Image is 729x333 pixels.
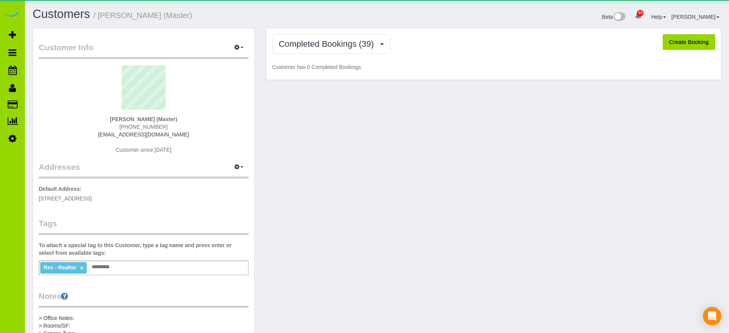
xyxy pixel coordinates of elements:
a: Help [651,14,666,20]
label: To attach a special tag to this Customer, type a tag name and press enter or select from availabl... [39,241,248,257]
small: / [PERSON_NAME] (Master) [94,11,192,20]
label: Default Address: [39,185,82,193]
a: × [80,265,84,271]
span: Completed Bookings (39) [279,39,378,49]
a: Beta [602,14,626,20]
strong: [PERSON_NAME] (Master) [110,116,177,122]
button: Completed Bookings (39) [272,34,390,54]
a: 50 [631,8,646,25]
legend: Customer Info [39,42,248,59]
p: Customer has 0 Completed Bookings [272,63,715,71]
legend: Notes [39,290,248,308]
img: New interface [613,12,625,22]
span: [PHONE_NUMBER] [119,124,168,130]
legend: Tags [39,218,248,235]
a: [EMAIL_ADDRESS][DOMAIN_NAME] [98,131,189,138]
span: [STREET_ADDRESS] [39,195,92,202]
a: Customers [33,7,90,21]
img: Automaid Logo [5,8,20,18]
span: Customer since [DATE] [116,147,171,153]
div: Open Intercom Messenger [703,307,721,325]
span: Res - Realtor [43,264,76,271]
a: [PERSON_NAME] [671,14,719,20]
button: Create Booking [663,34,715,50]
span: 50 [637,10,643,16]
